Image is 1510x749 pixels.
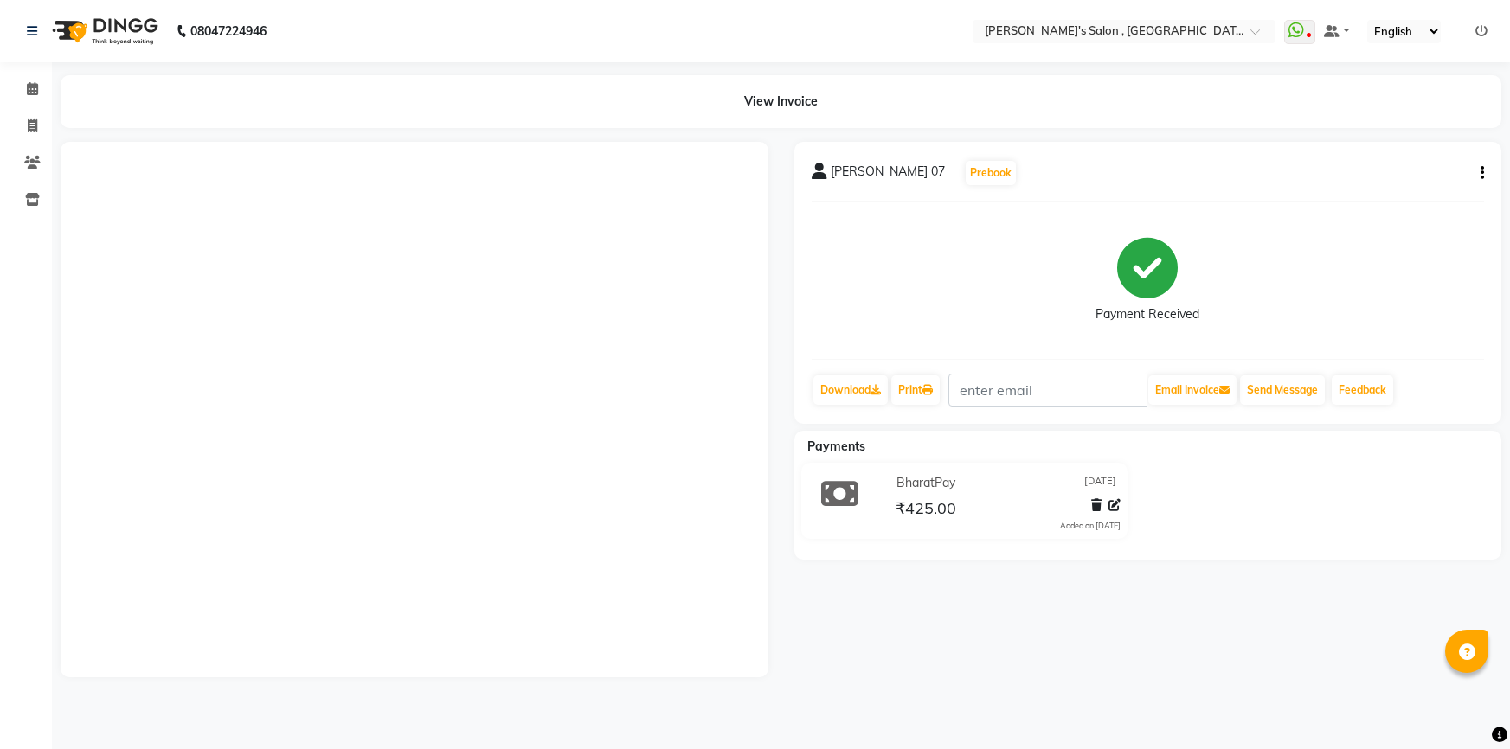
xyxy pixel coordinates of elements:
span: BharatPay [896,474,955,492]
iframe: chat widget [1437,680,1493,732]
div: Added on [DATE] [1060,520,1121,532]
span: ₹425.00 [896,498,956,522]
a: Print [891,375,940,405]
div: Payment Received [1096,305,1199,323]
span: Payments [807,439,865,454]
button: Prebook [966,161,1016,185]
span: [PERSON_NAME] 07 [831,163,945,187]
span: [DATE] [1084,474,1116,492]
input: enter email [948,374,1147,407]
div: View Invoice [61,75,1501,128]
a: Download [813,375,888,405]
button: Send Message [1240,375,1325,405]
img: logo [44,7,163,55]
b: 08047224946 [190,7,267,55]
button: Email Invoice [1148,375,1237,405]
a: Feedback [1332,375,1393,405]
